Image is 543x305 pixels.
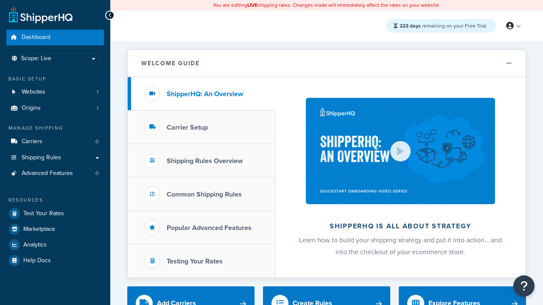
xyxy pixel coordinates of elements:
[22,154,61,161] span: Shipping Rules
[22,170,73,177] span: Advanced Features
[247,1,258,9] b: LIVE
[141,60,200,67] h2: Welcome Guide
[22,105,41,112] span: Origins
[167,258,223,265] h3: Testing Your Rates
[23,226,55,233] span: Marketplace
[23,257,51,264] span: Help Docs
[22,138,42,145] span: Carriers
[6,30,104,45] a: Dashboard
[167,191,242,198] h3: Common Shipping Rules
[400,22,486,30] span: remaining on your Free Trial
[6,125,104,132] div: Manage Shipping
[6,84,104,100] a: Websites1
[6,100,104,116] a: Origins1
[6,237,104,252] a: Analytics
[23,241,47,249] span: Analytics
[167,224,252,232] h3: Popular Advanced Features
[6,206,104,221] a: Test Your Rates
[22,34,50,41] span: Dashboard
[6,100,104,116] li: Origins
[6,253,104,268] a: Help Docs
[299,235,502,257] span: Learn how to build your shipping strategy and put it into action… and into the checkout of your e...
[97,105,98,112] span: 1
[6,222,104,237] a: Marketplace
[298,222,503,230] h2: ShipperHQ is all about strategy
[128,50,526,77] button: Welcome Guide
[23,210,64,217] span: Test Your Rates
[6,166,104,181] li: Advanced Features
[22,89,45,96] span: Websites
[6,197,104,204] div: Resources
[306,98,495,204] img: ShipperHQ is all about strategy
[6,134,104,150] a: Carriers0
[6,84,104,100] li: Websites
[95,138,98,145] span: 0
[6,150,104,166] a: Shipping Rules
[97,89,98,96] span: 1
[167,124,208,131] h3: Carrier Setup
[167,90,243,98] h3: ShipperHQ: An Overview
[95,170,98,177] span: 0
[6,166,104,181] a: Advanced Features0
[513,275,535,297] button: Open Resource Center
[400,22,421,30] strong: 223 days
[21,55,51,62] span: Scope: Live
[6,75,104,83] div: Basic Setup
[167,157,243,165] h3: Shipping Rules Overview
[6,134,104,150] li: Carriers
